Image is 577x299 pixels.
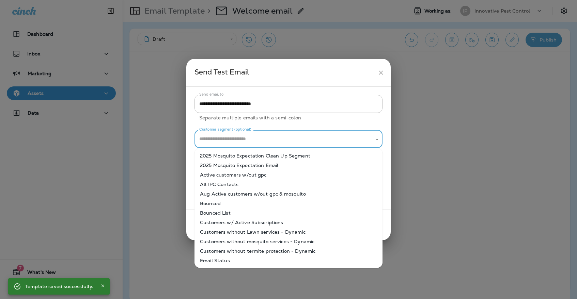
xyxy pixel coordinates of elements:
[25,280,93,293] div: Template saved successfully.
[199,127,251,132] label: Customer segment (optional)
[194,256,383,265] li: Email Status
[194,227,383,237] li: Customers without Lawn services - Dynamic
[99,282,107,290] button: Close
[194,189,383,199] li: Aug Active customers w/out gpc & mosquito
[375,66,387,79] button: close
[194,161,383,170] li: 2025 Mosquito Expectation Email
[194,237,383,246] li: Customers without mosquito services - Dynamic
[194,170,383,180] li: Active customers w/out gpc
[199,114,378,122] p: Separate multiple emails with a semi-colon
[194,208,383,218] li: Bounced List
[194,199,383,208] li: Bounced
[199,92,223,97] label: Send email to
[194,180,383,189] li: All IPC Contacts
[194,151,383,161] li: 2025 Mosquito Expectation Clean Up Segment
[194,246,383,256] li: Customers without termite protection - Dynamic
[374,136,380,143] button: Close
[194,265,383,275] li: Initial - Follow up
[194,66,375,79] div: Send Test Email
[194,218,383,227] li: Customers w/ Active Subscriptions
